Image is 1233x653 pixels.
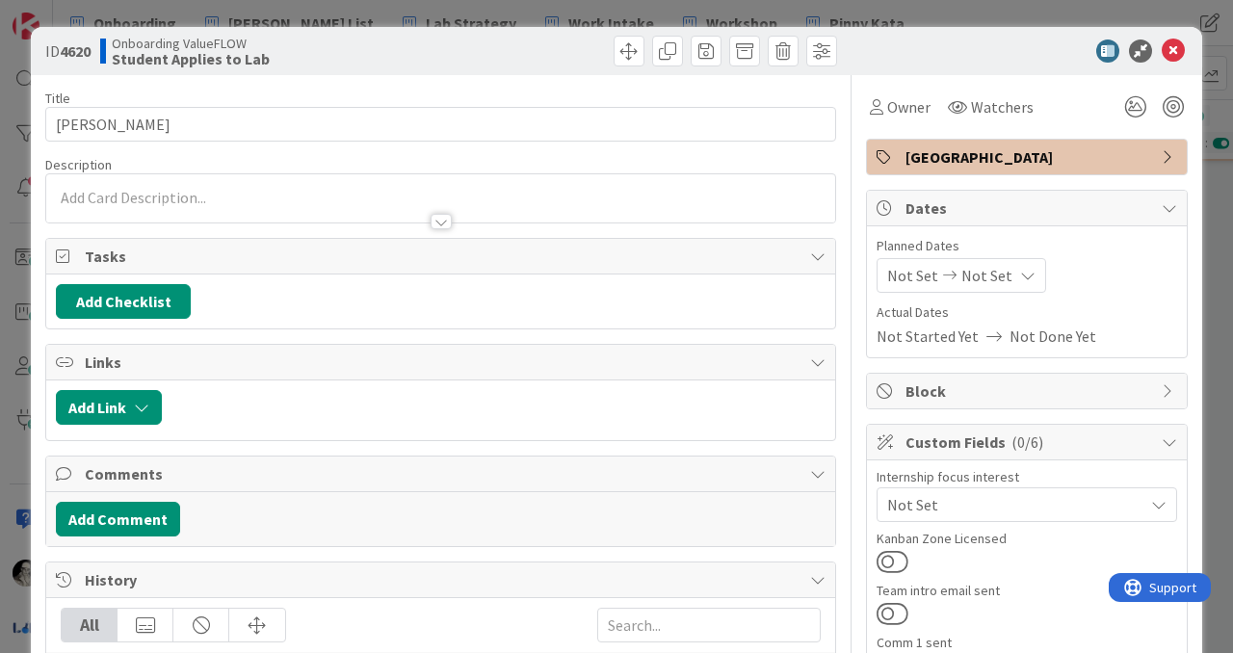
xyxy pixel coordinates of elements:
[85,245,800,268] span: Tasks
[905,379,1152,403] span: Block
[877,302,1177,323] span: Actual Dates
[887,264,938,287] span: Not Set
[1010,325,1096,348] span: Not Done Yet
[40,3,88,26] span: Support
[45,39,91,63] span: ID
[56,502,180,536] button: Add Comment
[877,636,1177,649] div: Comm 1 sent
[60,41,91,61] b: 4620
[56,284,191,319] button: Add Checklist
[62,609,118,641] div: All
[597,608,821,642] input: Search...
[112,51,270,66] b: Student Applies to Lab
[877,325,979,348] span: Not Started Yet
[1011,432,1043,452] span: ( 0/6 )
[905,145,1152,169] span: [GEOGRAPHIC_DATA]
[887,493,1143,516] span: Not Set
[877,584,1177,597] div: Team intro email sent
[112,36,270,51] span: Onboarding ValueFLOW
[961,264,1012,287] span: Not Set
[85,568,800,591] span: History
[877,470,1177,483] div: Internship focus interest
[971,95,1034,118] span: Watchers
[905,431,1152,454] span: Custom Fields
[887,95,931,118] span: Owner
[56,390,162,425] button: Add Link
[85,351,800,374] span: Links
[877,532,1177,545] div: Kanban Zone Licensed
[85,462,800,485] span: Comments
[45,107,836,142] input: type card name here...
[45,90,70,107] label: Title
[45,156,112,173] span: Description
[905,196,1152,220] span: Dates
[877,236,1177,256] span: Planned Dates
